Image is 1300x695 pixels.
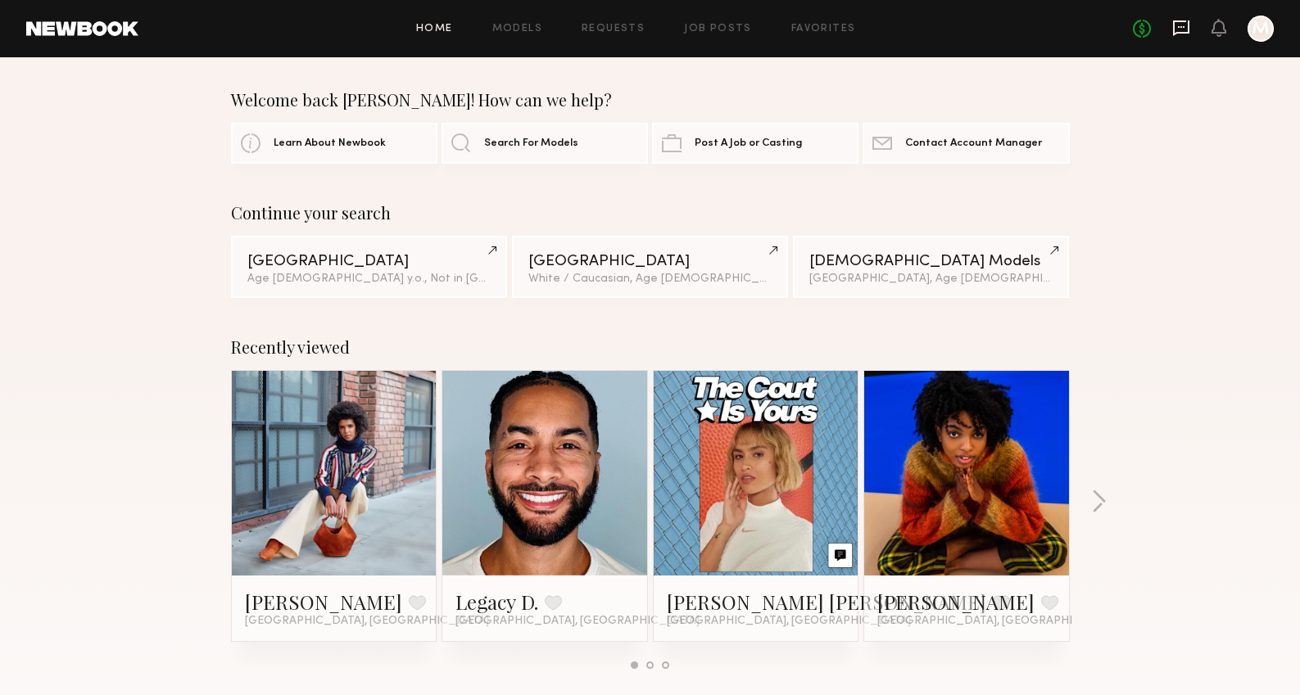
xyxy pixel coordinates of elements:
a: Models [492,24,542,34]
span: Post A Job or Casting [695,138,802,149]
div: Continue your search [231,203,1070,223]
a: Post A Job or Casting [652,123,858,164]
div: White / Caucasian, Age [DEMOGRAPHIC_DATA] y.o. [528,273,772,285]
a: [GEOGRAPHIC_DATA]Age [DEMOGRAPHIC_DATA] y.o., Not in [GEOGRAPHIC_DATA] [231,236,507,298]
span: [GEOGRAPHIC_DATA], [GEOGRAPHIC_DATA] [455,615,700,628]
a: Home [416,24,453,34]
span: Contact Account Manager [905,138,1042,149]
div: [GEOGRAPHIC_DATA] [528,254,772,269]
div: Age [DEMOGRAPHIC_DATA] y.o., Not in [GEOGRAPHIC_DATA] [247,273,491,285]
div: Recently viewed [231,337,1070,357]
span: Search For Models [484,138,578,149]
div: [GEOGRAPHIC_DATA], Age [DEMOGRAPHIC_DATA] y.o. [809,273,1053,285]
a: Favorites [791,24,856,34]
div: Welcome back [PERSON_NAME]! How can we help? [231,90,1070,110]
a: [PERSON_NAME] [PERSON_NAME] [667,589,986,615]
span: [GEOGRAPHIC_DATA], [GEOGRAPHIC_DATA] [877,615,1121,628]
a: Contact Account Manager [863,123,1069,164]
a: Job Posts [684,24,752,34]
div: [GEOGRAPHIC_DATA] [247,254,491,269]
a: [DEMOGRAPHIC_DATA] Models[GEOGRAPHIC_DATA], Age [DEMOGRAPHIC_DATA] y.o. [793,236,1069,298]
a: Requests [582,24,645,34]
span: Learn About Newbook [274,138,386,149]
a: [PERSON_NAME] [245,589,402,615]
a: Search For Models [442,123,648,164]
a: Learn About Newbook [231,123,437,164]
span: [GEOGRAPHIC_DATA], [GEOGRAPHIC_DATA] [245,615,489,628]
div: [DEMOGRAPHIC_DATA] Models [809,254,1053,269]
span: [GEOGRAPHIC_DATA], [GEOGRAPHIC_DATA] [667,615,911,628]
a: Legacy D. [455,589,538,615]
a: [PERSON_NAME] [877,589,1035,615]
a: M [1248,16,1274,42]
a: [GEOGRAPHIC_DATA]White / Caucasian, Age [DEMOGRAPHIC_DATA] y.o. [512,236,788,298]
